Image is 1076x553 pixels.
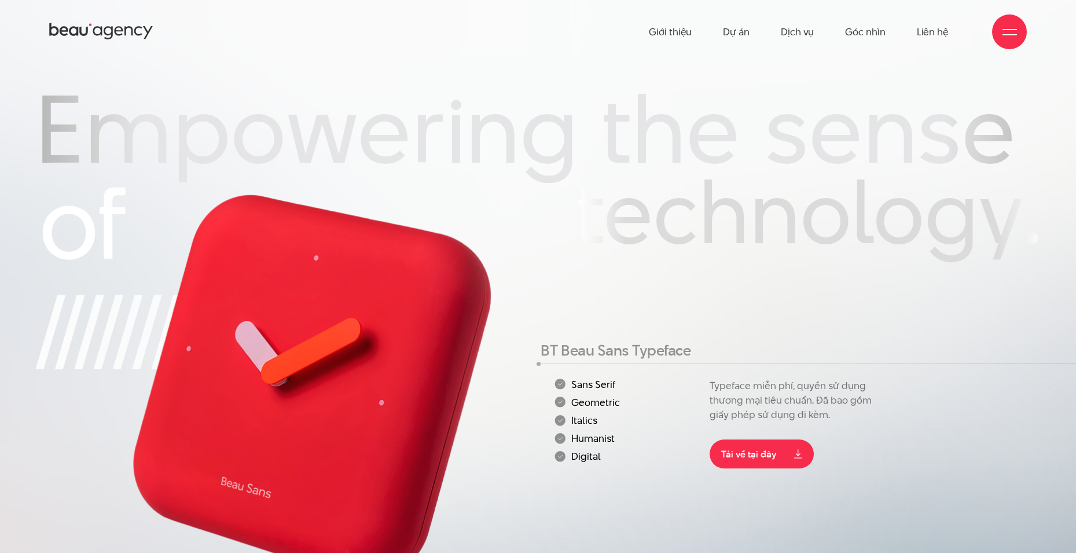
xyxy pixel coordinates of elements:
[554,433,703,444] li: Humanist
[710,440,814,468] a: Tải về tại đây
[576,168,1041,263] h2: technology.
[554,415,703,426] li: Italics
[35,81,1041,183] h2: Empowering the sense
[554,451,703,462] li: Digital
[541,343,872,358] h3: BT Beau Sans Typeface
[554,397,703,408] li: Geometric
[710,379,872,422] p: Typeface miễn phí, quyền sử dụng thương mại tiêu chuẩn. Đã bao gồm giấy phép sử dụng đi kèm.
[554,379,703,390] li: Sans Serif
[35,187,317,369] img: hero-sharp-1.svg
